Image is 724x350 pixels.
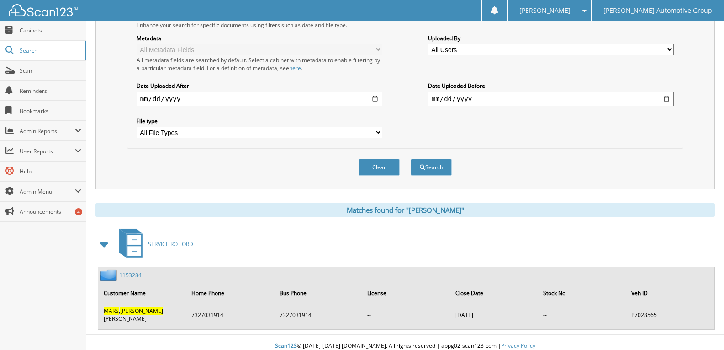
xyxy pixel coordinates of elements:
th: License [363,284,449,302]
div: 4 [75,208,82,215]
td: 7327031914 [187,303,274,326]
span: [PERSON_NAME] [519,8,571,13]
a: Privacy Policy [501,342,535,350]
span: [PERSON_NAME] [120,307,163,315]
span: Scan123 [275,342,297,350]
span: MARS [104,307,119,315]
th: Customer Name [99,284,186,302]
td: -- [363,303,449,326]
input: start [137,92,382,106]
td: -- [539,303,625,326]
div: All metadata fields are searched by default. Select a cabinet with metadata to enable filtering b... [137,56,382,72]
span: User Reports [20,147,75,155]
span: Bookmarks [20,107,81,115]
td: 7327031914 [275,303,362,326]
span: Cabinets [20,27,81,34]
label: Metadata [137,34,382,42]
div: Enhance your search for specific documents using filters such as date and file type. [132,21,678,29]
span: Admin Reports [20,127,75,135]
span: Announcements [20,208,81,215]
button: Search [411,159,452,176]
span: Admin Menu [20,188,75,195]
iframe: Chat Widget [678,306,724,350]
td: , [PERSON_NAME] [99,303,186,326]
td: [DATE] [451,303,538,326]
th: Home Phone [187,284,274,302]
label: Uploaded By [428,34,674,42]
td: P7028565 [627,303,713,326]
span: Reminders [20,87,81,95]
button: Clear [359,159,400,176]
span: Search [20,47,80,54]
label: Date Uploaded After [137,82,382,90]
div: Matches found for "[PERSON_NAME]" [95,203,715,217]
label: Date Uploaded Before [428,82,674,90]
label: File type [137,117,382,125]
img: scan123-logo-white.svg [9,4,78,16]
span: SERVICE RO FORD [148,240,193,248]
a: SERVICE RO FORD [114,226,193,262]
a: here [289,64,301,72]
th: Veh ID [627,284,713,302]
a: 1153284 [119,271,142,279]
input: end [428,92,674,106]
img: folder2.png [100,269,119,281]
th: Stock No [539,284,625,302]
span: [PERSON_NAME] Automotive Group [603,8,712,13]
span: Scan [20,67,81,75]
span: Help [20,167,81,175]
th: Bus Phone [275,284,362,302]
th: Close Date [451,284,538,302]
